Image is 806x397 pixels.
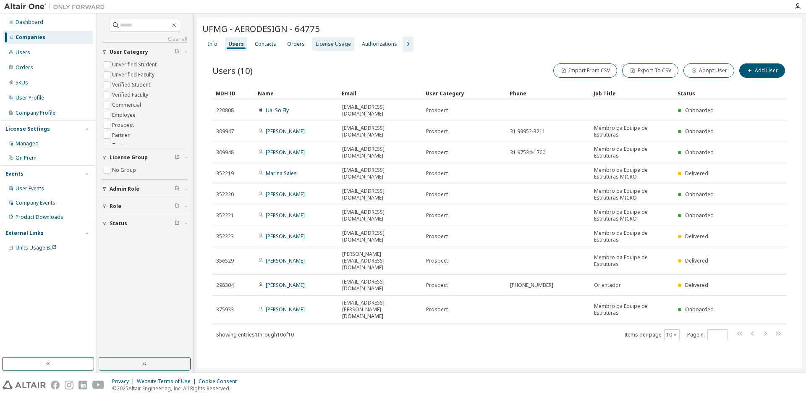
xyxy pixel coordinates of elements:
[137,378,199,385] div: Website Terms of Use
[110,220,127,227] span: Status
[102,36,187,42] a: Clear all
[175,154,180,161] span: Clear filter
[216,282,234,289] span: 298304
[594,146,670,159] span: Membro da Equipe de Estruturas
[622,63,678,78] button: Export To CSV
[216,149,234,156] span: 309948
[228,41,244,47] div: Users
[112,60,158,70] label: Unverified Student
[739,63,785,78] button: Add User
[426,149,448,156] span: Prospect
[426,107,448,114] span: Prospect
[16,19,43,26] div: Dashboard
[110,154,148,161] span: License Group
[316,41,351,47] div: License Usage
[266,212,305,219] a: [PERSON_NAME]
[342,230,419,243] span: [EMAIL_ADDRESS][DOMAIN_NAME]
[3,381,46,389] img: altair_logo.svg
[16,49,30,56] div: Users
[216,128,234,135] span: 309947
[594,230,670,243] span: Membro da Equipe de Estruturas
[685,233,708,240] span: Delivered
[4,3,109,11] img: Altair One
[216,331,294,338] span: Showing entries 1 through 10 of 10
[5,126,50,132] div: License Settings
[342,188,419,201] span: [EMAIL_ADDRESS][DOMAIN_NAME]
[16,95,44,101] div: User Profile
[342,104,419,117] span: [EMAIL_ADDRESS][DOMAIN_NAME]
[216,212,234,219] span: 352221
[110,203,121,210] span: Role
[16,110,55,116] div: Company Profile
[510,282,553,289] span: [PHONE_NUMBER]
[342,125,419,138] span: [EMAIL_ADDRESS][DOMAIN_NAME]
[112,100,143,110] label: Commercial
[216,170,234,177] span: 352219
[216,107,234,114] span: 220808
[216,191,234,198] span: 352220
[266,128,305,135] a: [PERSON_NAME]
[342,87,419,100] div: Email
[594,254,670,268] span: Membro da Equipe de Estruturas
[342,146,419,159] span: [EMAIL_ADDRESS][DOMAIN_NAME]
[266,281,305,289] a: [PERSON_NAME]
[666,331,678,338] button: 10
[266,306,305,313] a: [PERSON_NAME]
[342,300,419,320] span: [EMAIL_ADDRESS][PERSON_NAME][DOMAIN_NAME]
[683,63,734,78] button: Adopt User
[202,23,320,34] span: UFMG - AERODESIGN - 64775
[112,165,138,175] label: No Group
[685,257,708,264] span: Delivered
[5,230,44,237] div: External Links
[362,41,397,47] div: Authorizations
[266,191,305,198] a: [PERSON_NAME]
[594,303,670,316] span: Membro da Equipe de Estruturas
[685,212,714,219] span: Onboarded
[102,148,187,167] button: License Group
[5,171,24,177] div: Events
[110,186,139,192] span: Admin Role
[16,214,63,221] div: Product Downloads
[112,90,150,100] label: Verified Faculty
[16,155,37,161] div: On Prem
[594,209,670,222] span: Membro da Equipe de Estruturas MICRO
[510,128,545,135] span: 31 99952-3211
[112,130,131,140] label: Partner
[426,233,448,240] span: Prospect
[175,203,180,210] span: Clear filter
[687,329,727,340] span: Page n.
[16,244,57,251] span: Units Usage BI
[266,149,305,156] a: [PERSON_NAME]
[426,191,448,198] span: Prospect
[212,65,253,76] span: Users (10)
[342,167,419,180] span: [EMAIL_ADDRESS][DOMAIN_NAME]
[102,43,187,61] button: User Category
[266,107,289,114] a: Uai So Fly
[258,87,335,100] div: Name
[175,49,180,55] span: Clear filter
[112,80,152,90] label: Verified Student
[199,378,242,385] div: Cookie Consent
[51,381,60,389] img: facebook.svg
[685,191,714,198] span: Onboarded
[208,41,217,47] div: Info
[594,167,670,180] span: Membro da Equipe de Estruturas MICRO
[112,385,242,392] p: © 2025 Altair Engineering, Inc. All Rights Reserved.
[510,149,545,156] span: 31 97534-1760
[287,41,305,47] div: Orders
[594,87,671,100] div: Job Title
[112,120,136,130] label: Prospect
[16,79,28,86] div: SKUs
[79,381,87,389] img: linkedin.svg
[102,197,187,216] button: Role
[426,128,448,135] span: Prospect
[594,125,670,138] span: Membro da Equipe de Estruturas
[216,87,251,100] div: MDH ID
[685,170,708,177] span: Delivered
[112,110,137,120] label: Employee
[216,258,234,264] span: 356529
[685,128,714,135] span: Onboarded
[342,251,419,271] span: [PERSON_NAME][EMAIL_ADDRESS][DOMAIN_NAME]
[266,170,297,177] a: Marina Sales
[175,186,180,192] span: Clear filter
